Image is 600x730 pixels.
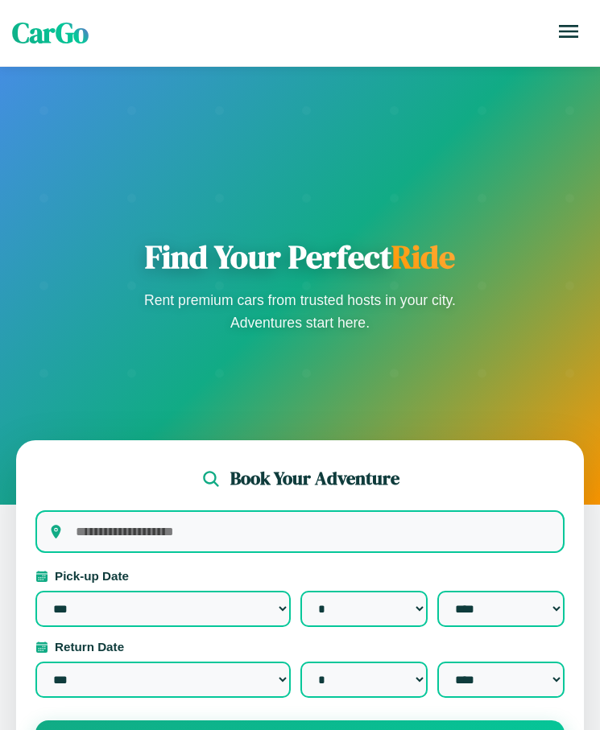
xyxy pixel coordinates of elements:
label: Pick-up Date [35,569,565,583]
h1: Find Your Perfect [139,237,461,276]
p: Rent premium cars from trusted hosts in your city. Adventures start here. [139,289,461,334]
span: CarGo [12,14,89,52]
label: Return Date [35,640,565,654]
span: Ride [391,235,455,278]
h2: Book Your Adventure [230,466,399,491]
